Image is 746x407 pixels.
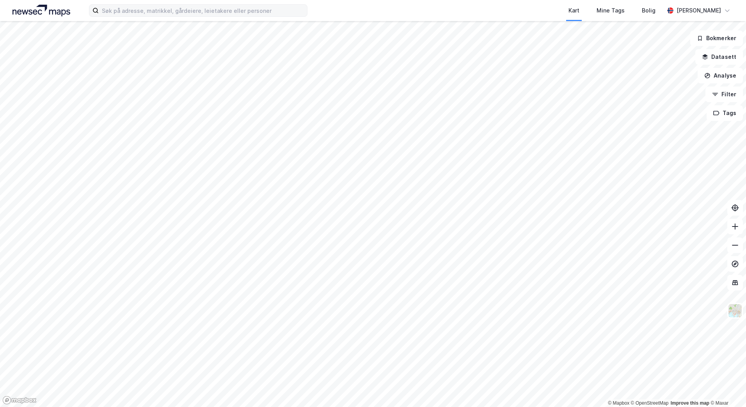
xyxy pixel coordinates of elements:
button: Datasett [695,49,743,65]
a: Improve this map [671,400,709,406]
img: Z [728,303,742,318]
button: Tags [707,105,743,121]
div: Kart [568,6,579,15]
a: Mapbox homepage [2,396,37,405]
img: logo.a4113a55bc3d86da70a041830d287a7e.svg [12,5,70,16]
button: Analyse [698,68,743,83]
iframe: Chat Widget [707,370,746,407]
a: OpenStreetMap [631,400,669,406]
div: Mine Tags [597,6,625,15]
div: [PERSON_NAME] [677,6,721,15]
input: Søk på adresse, matrikkel, gårdeiere, leietakere eller personer [99,5,307,16]
div: Bolig [642,6,655,15]
a: Mapbox [608,400,629,406]
button: Filter [705,87,743,102]
button: Bokmerker [690,30,743,46]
